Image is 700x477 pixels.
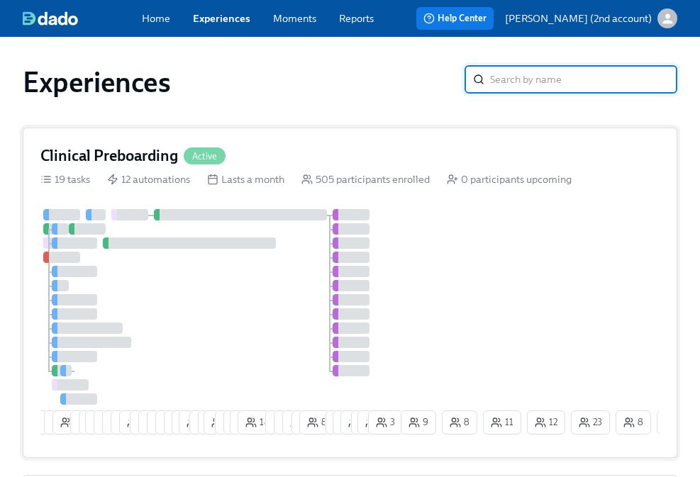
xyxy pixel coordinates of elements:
[23,65,171,99] h1: Experiences
[204,410,243,434] button: 19
[491,415,513,430] span: 11
[340,410,379,434] button: 14
[223,410,257,434] button: 7
[52,415,72,430] span: 6
[339,11,374,26] a: Reports
[291,410,326,434] button: 4
[623,415,643,430] span: 8
[78,415,97,430] span: 5
[127,415,150,430] span: 13
[450,415,470,430] span: 8
[198,410,232,434] button: 2
[307,415,327,430] span: 8
[52,410,88,434] button: 8
[179,410,217,434] button: 27
[245,415,270,430] span: 18
[301,172,430,186] div: 505 participants enrolled
[483,410,521,434] button: 11
[172,410,207,434] button: 8
[215,410,249,434] button: 7
[442,410,477,434] button: 8
[230,410,268,434] button: 11
[138,415,157,430] span: 3
[107,172,190,186] div: 12 automations
[23,11,142,26] a: dado
[423,11,487,26] span: Help Center
[333,410,370,434] button: 17
[282,410,318,434] button: 9
[142,11,170,26] a: Home
[348,415,372,430] span: 14
[94,410,132,434] button: 22
[60,415,80,430] span: 8
[130,410,165,434] button: 3
[282,415,301,430] span: 8
[119,410,158,434] button: 13
[40,172,90,186] div: 19 tasks
[164,410,199,434] button: 3
[211,415,235,430] span: 19
[351,410,386,434] button: 3
[207,172,284,186] div: Lasts a month
[273,11,316,26] a: Moments
[223,415,241,430] span: 7
[490,65,677,94] input: Search by name
[579,415,602,430] span: 23
[238,410,277,434] button: 18
[23,11,78,26] img: dado
[368,410,403,434] button: 3
[265,410,301,434] button: 9
[189,410,224,434] button: 4
[85,410,124,434] button: 24
[146,415,165,430] span: 3
[401,410,436,434] button: 9
[326,410,360,434] button: 7
[184,151,226,162] span: Active
[535,415,557,430] span: 12
[193,11,250,26] a: Experiences
[357,410,396,434] button: 23
[118,415,142,430] span: 13
[505,9,677,28] button: [PERSON_NAME] (2nd account)
[102,410,141,434] button: 15
[110,415,133,430] span: 15
[505,11,652,26] p: [PERSON_NAME] (2nd account)
[187,415,209,430] span: 27
[571,410,610,434] button: 23
[111,410,150,434] button: 13
[527,410,565,434] button: 12
[23,128,677,458] a: Clinical PreboardingActive19 tasks 12 automations Lasts a month 505 participants enrolled 0 parti...
[79,410,113,434] button: 4
[155,415,174,430] span: 5
[70,410,105,434] button: 5
[273,415,293,430] span: 9
[416,7,494,30] button: Help Center
[447,172,572,186] div: 0 participants upcoming
[274,410,309,434] button: 8
[290,415,310,430] span: 9
[40,145,178,167] h4: Clinical Preboarding
[657,410,691,434] button: 5
[44,410,79,434] button: 6
[93,415,116,430] span: 24
[147,410,182,434] button: 5
[155,410,189,434] button: 7
[299,410,335,434] button: 8
[616,410,651,434] button: 8
[376,415,395,430] span: 3
[197,415,216,430] span: 4
[365,415,389,430] span: 23
[138,410,173,434] button: 3
[409,415,428,430] span: 9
